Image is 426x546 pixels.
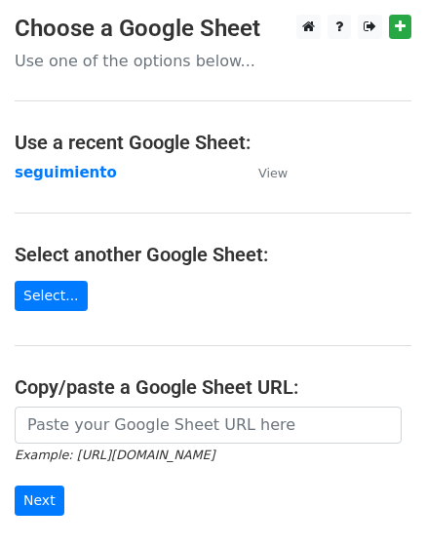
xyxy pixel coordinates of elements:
[15,15,411,43] h3: Choose a Google Sheet
[258,166,288,180] small: View
[15,164,117,181] a: seguimiento
[239,164,288,181] a: View
[15,486,64,516] input: Next
[15,51,411,71] p: Use one of the options below...
[15,448,214,462] small: Example: [URL][DOMAIN_NAME]
[15,281,88,311] a: Select...
[15,407,402,444] input: Paste your Google Sheet URL here
[15,375,411,399] h4: Copy/paste a Google Sheet URL:
[15,131,411,154] h4: Use a recent Google Sheet:
[15,243,411,266] h4: Select another Google Sheet:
